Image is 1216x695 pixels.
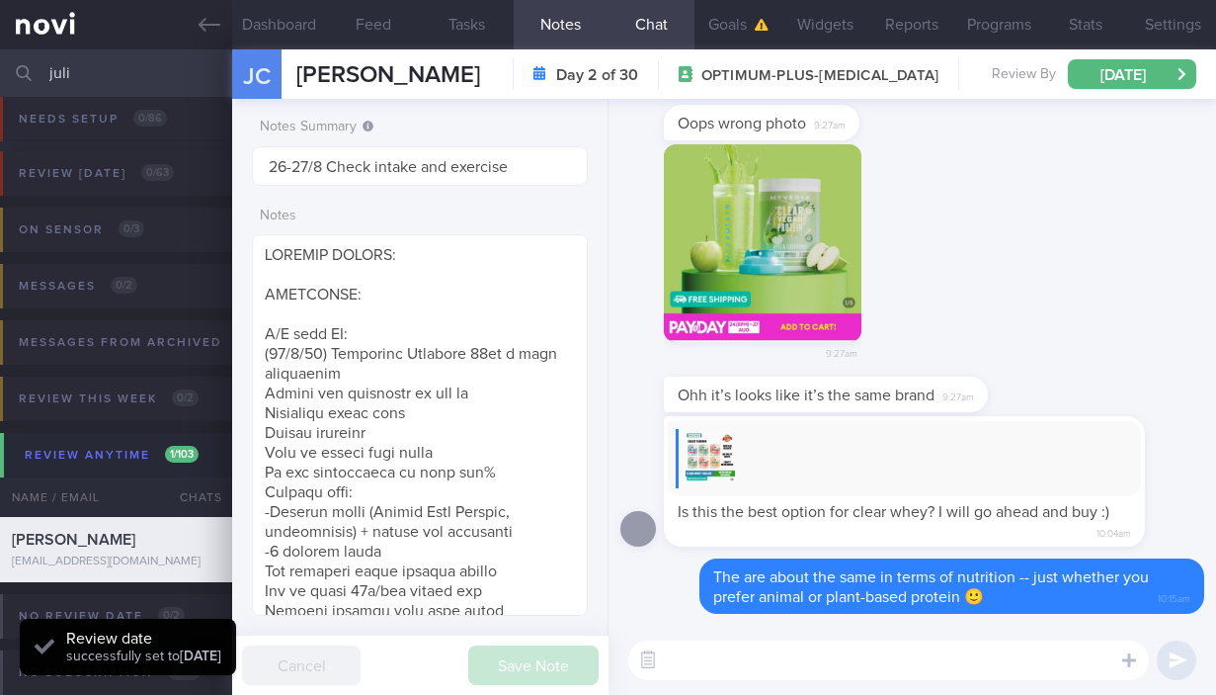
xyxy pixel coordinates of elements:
div: [EMAIL_ADDRESS][DOMAIN_NAME] [12,555,220,569]
label: Notes Summary [260,119,579,136]
span: 9:27am [826,342,857,361]
span: 0 / 63 [141,164,174,181]
span: Review By [992,66,1056,84]
span: 0 / 86 [133,110,167,127]
div: Messages from Archived [14,329,259,356]
span: Oops wrong photo [678,116,806,131]
span: 0 / 3 [119,220,144,237]
strong: [DATE] [180,650,221,663]
span: Is this the best option for clear whey? I will go ahead and buy :) [678,504,1109,520]
span: successfully set to [66,650,221,663]
div: Review [DATE] [14,160,179,187]
div: Chats [153,478,232,517]
div: On sensor [14,217,149,243]
img: Replying to photo by [686,432,735,481]
div: JC [220,38,294,114]
span: [PERSON_NAME] [12,532,135,548]
span: 0 / 2 [111,277,137,294]
div: No subscription [14,659,205,686]
strong: Day 2 of 30 [556,65,638,85]
span: 9:27am [942,386,974,404]
div: Needs setup [14,106,172,132]
label: Notes [260,208,579,225]
div: Messages [14,273,142,300]
span: The are about the same in terms of nutrition -- just whether you prefer animal or plant-based pro... [713,569,1149,605]
button: [DATE] [1068,59,1196,89]
span: OPTIMUM-PLUS-[MEDICAL_DATA] [701,66,938,86]
span: 10:15am [1158,587,1190,606]
div: Review date [66,629,221,649]
div: Review this week [14,386,203,412]
span: 0 / 2 [158,607,185,624]
span: 1 / 103 [165,446,199,463]
span: 9:27am [814,114,846,132]
span: [PERSON_NAME] [296,63,480,87]
div: Review anytime [20,442,203,469]
div: No review date [14,603,190,630]
span: Ohh it’s looks like it’s the same brand [678,388,934,403]
img: Photo by [664,144,861,342]
span: 0 / 2 [172,390,199,406]
span: 10:04am [1096,522,1131,541]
